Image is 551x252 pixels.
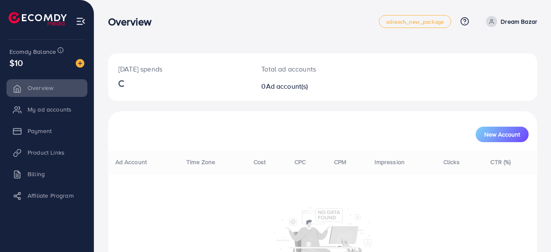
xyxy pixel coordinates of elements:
[501,16,537,27] p: Dream Bazar
[266,81,308,91] span: Ad account(s)
[76,16,86,26] img: menu
[9,12,67,25] img: logo
[476,127,529,142] button: New Account
[379,15,451,28] a: adreach_new_package
[76,59,84,68] img: image
[9,47,56,56] span: Ecomdy Balance
[108,16,158,28] h3: Overview
[118,64,241,74] p: [DATE] spends
[483,16,537,27] a: Dream Bazar
[261,82,348,90] h2: 0
[9,56,23,69] span: $10
[484,131,520,137] span: New Account
[261,64,348,74] p: Total ad accounts
[386,19,444,25] span: adreach_new_package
